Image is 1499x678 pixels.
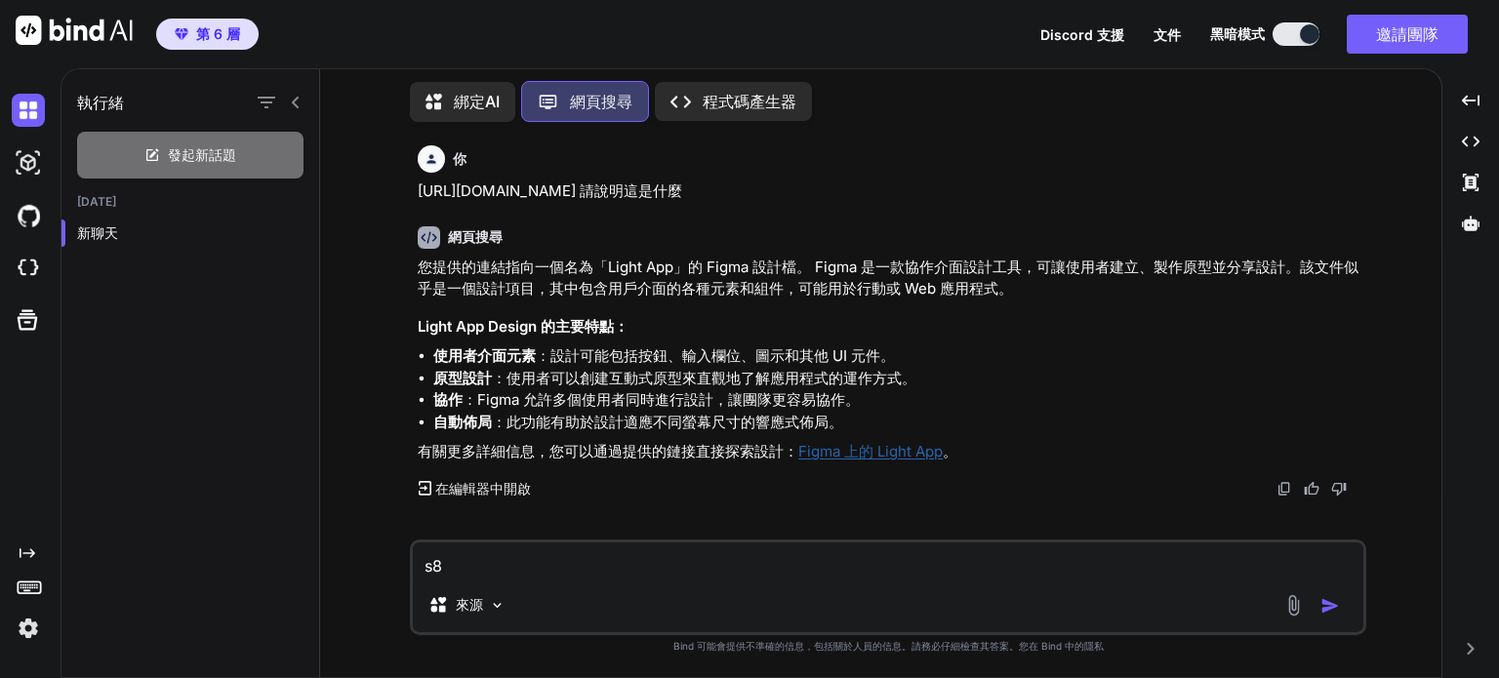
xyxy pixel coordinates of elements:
font: 新聊天 [77,224,118,241]
font: [URL][DOMAIN_NAME] 請說明這是什麼 [418,181,682,200]
font: 文件 [1154,26,1181,43]
font: 。 [943,442,957,460]
font: 網頁搜尋 [570,92,632,111]
img: 依戀 [1282,594,1305,617]
img: 選擇模型 [489,597,506,614]
textarea: s8 [413,542,1363,578]
img: 設定 [12,612,45,645]
font: 邀請團隊 [1376,24,1438,44]
font: Bind 可能會提供不準確的信息，包括關於人員的信息。請務必仔細檢查其答案。您在 Bind 中的隱私 [673,640,1104,652]
font: Light App Design 的主要特點： [418,317,628,336]
a: Figma 上的 Light App [798,442,943,460]
font: 綁定AI [454,92,500,111]
button: 文件 [1154,24,1181,45]
img: 喜歡 [1304,481,1319,497]
font: ：設計可能包括按鈕、輸入欄位、圖示和其他 UI 元件。 [536,346,895,365]
font: 來源 [456,596,483,613]
font: 自動佈局 [433,413,492,431]
button: 優質的第 6 層 [156,19,259,50]
font: 使用者介面元素 [433,346,536,365]
img: 優質的 [175,28,188,40]
font: 原型設計 [433,369,492,387]
font: 執行緒 [77,93,124,112]
button: Discord 支援 [1040,24,1124,45]
font: 網頁搜尋 [448,228,503,245]
font: 黑暗模式 [1210,25,1265,42]
img: 暗聊 [12,94,45,127]
font: 協作 [433,390,463,409]
img: githubDark [12,199,45,232]
font: 程式碼產生器 [703,92,796,111]
button: 邀請團隊 [1347,15,1468,54]
img: darkAi工作室 [12,146,45,179]
img: 不喜歡 [1331,481,1347,497]
font: 第 6 層 [196,25,240,42]
font: 發起新話題 [168,146,236,163]
img: 雲端圖示 [12,252,45,285]
font: 在編輯器中開啟 [435,480,531,497]
font: Discord 支援 [1040,26,1124,43]
font: ：Figma 允許多個使用者同時進行設計，讓團隊更容易協作。 [463,390,860,409]
img: 綁定AI [16,16,133,45]
font: 有關更多詳細信息，您可以通過提供的鏈接直接探索設計： [418,442,798,460]
font: ：此功能有助於設計適應不同螢幕尺寸的響應式佈局。 [492,413,843,431]
font: 你 [453,150,466,167]
img: 圖示 [1320,596,1340,616]
font: 您提供的連結指向一個名為「Light App」的 Figma 設計檔。 Figma 是一款協作介面設計工具，可讓使用者建立、製作原型並分享設計。該文件似乎是一個設計項目，其中包含用戶介面的各種元... [418,258,1358,299]
img: 複製 [1276,481,1292,497]
font: [DATE] [77,194,116,209]
font: ：使用者可以創建互動式原型來直觀地了解應用程式的運作方式。 [492,369,916,387]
